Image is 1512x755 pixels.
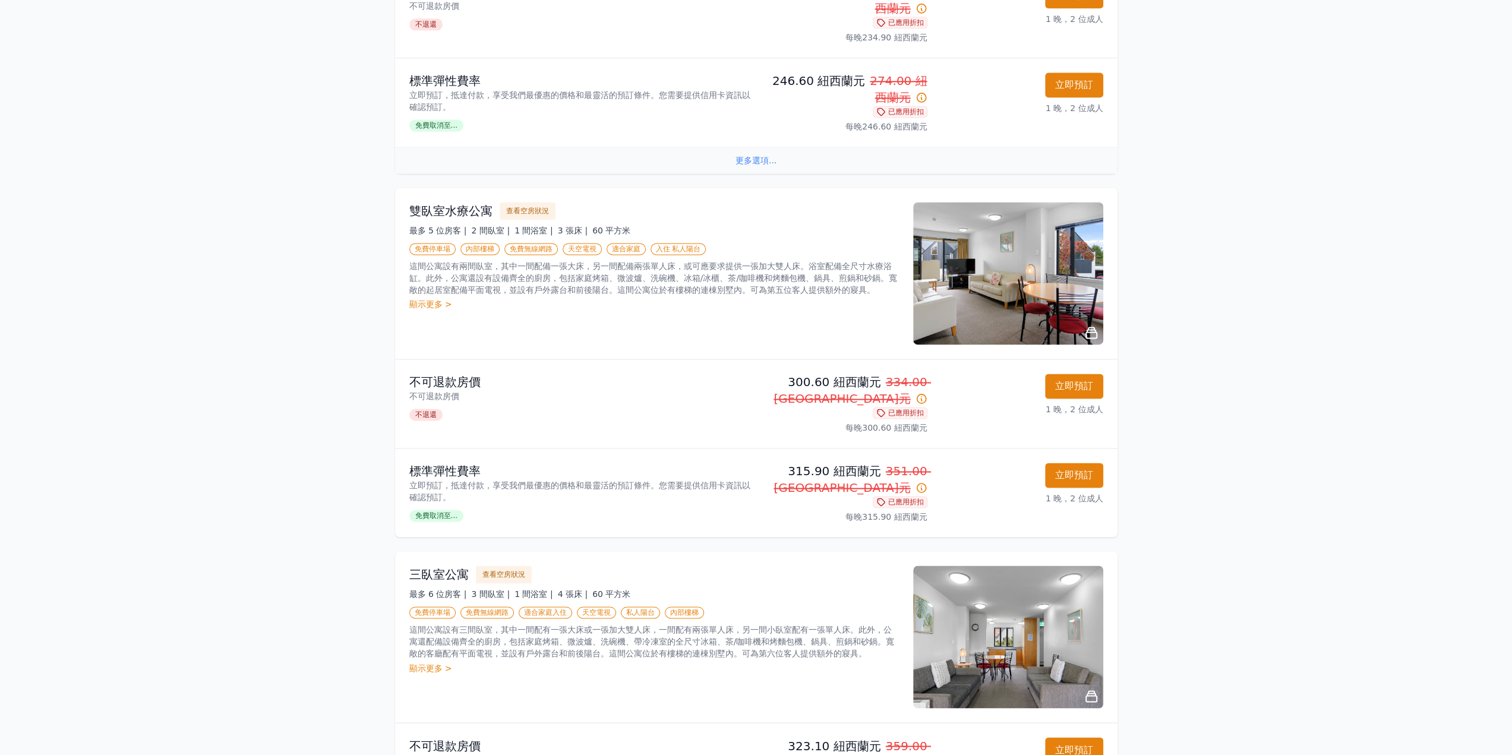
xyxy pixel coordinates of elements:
[415,511,457,520] font: 免費取消至...
[1055,79,1093,90] font: 立即預訂
[409,261,897,295] font: 這間公寓設有兩間臥室，其中一間配備一張大床，另一間配備兩張單人床，或可應要求提供一張加大雙人床。浴室配備全尺寸水療浴缸。此外，公寓還設有設備齊全的廚房，包括家庭烤箱、微波爐、洗碗機、冰箱/冰櫃、...
[845,423,862,432] font: 每晚
[482,570,525,579] font: 查看空房狀況
[1046,494,1103,503] font: 1 晚，2 位成人
[510,245,553,253] font: 免費無線網路
[788,464,880,478] font: 315.90 紐西蘭元
[558,226,588,235] font: 3 張床 |
[788,375,880,389] font: 300.60 紐西蘭元
[409,226,467,235] font: 最多 5 位房客 |
[514,589,553,599] font: 1 間浴室 |
[862,33,927,42] font: 234.90 紐西蘭元
[862,512,927,522] font: 315.90 紐西蘭元
[506,207,549,215] font: 查看空房狀況
[1055,469,1093,481] font: 立即預訂
[1045,72,1103,97] button: 立即預訂
[415,608,450,617] font: 免費停車場
[471,589,510,599] font: 3 間臥室 |
[409,738,481,753] font: 不可退款房價
[568,245,596,253] font: 天空電視
[415,20,437,29] font: 不退還
[409,464,481,478] font: 標準彈性費率
[1046,405,1103,414] font: 1 晚，2 位成人
[888,409,924,417] font: 已應用折扣
[888,498,924,506] font: 已應用折扣
[1055,744,1093,755] font: 立即預訂
[845,122,862,131] font: 每晚
[466,245,494,253] font: 內部樓梯
[409,481,750,502] font: 立即預訂，抵達付款，享受我們最優惠的價格和最靈活的預訂條件。您需要提供信用卡資訊以確認預訂。
[466,608,509,617] font: 免費無線網路
[582,608,611,617] font: 天空電視
[524,608,567,617] font: 適合家庭入住
[415,410,437,419] font: 不退還
[558,589,588,599] font: 4 張床 |
[862,122,927,131] font: 246.60 紐西蘭元
[592,589,630,599] font: 60 平方米
[409,663,452,672] font: 顯示更多 >
[471,226,510,235] font: 2 間臥室 |
[862,423,927,432] font: 300.60 紐西蘭元
[409,567,469,582] font: 三臥室公寓
[409,375,481,389] font: 不可退款房價
[409,1,459,11] font: 不可退款房價
[626,608,655,617] font: 私人陽台
[409,90,750,112] font: 立即預訂，抵達付款，享受我們最優惠的價格和最靈活的預訂條件。您需要提供信用卡資訊以確認預訂。
[1045,374,1103,399] button: 立即預訂
[656,245,701,253] font: 入住 私人陽台
[1055,380,1093,391] font: 立即預訂
[514,226,553,235] font: 1 間浴室 |
[415,245,450,253] font: 免費停車場
[415,121,457,129] font: 免費取消至...
[772,74,865,88] font: 246.60 紐西蘭元
[670,608,699,617] font: 內部樓梯
[1046,103,1103,113] font: 1 晚，2 位成人
[409,204,493,218] font: 雙臥室水療公寓
[500,202,555,220] button: 查看空房狀況
[870,74,927,105] font: 274.00 紐西蘭元
[788,738,880,753] font: 323.10 紐西蘭元
[888,18,924,27] font: 已應用折扣
[409,74,481,88] font: 標準彈性費率
[1045,463,1103,488] button: 立即預訂
[1046,14,1103,24] font: 1 晚，2 位成人
[409,299,452,309] font: 顯示更多 >
[409,625,895,658] font: 這間公寓設有三間臥室，其中一間配有一張大床或一張加大雙人床，一間配有兩張單人床，另一間小臥室配有一張單人床。此外，公寓還配備設備齊全的廚房，包括家庭烤箱、微波爐、洗碗機、帶冷凍室的全尺寸冰箱、茶...
[888,108,924,116] font: 已應用折扣
[409,391,459,401] font: 不可退款房價
[736,156,776,165] font: 更多選項...
[592,226,630,235] font: 60 平方米
[409,589,467,599] font: 最多 6 位房客 |
[612,245,640,253] font: 適合家庭
[845,33,862,42] font: 每晚
[845,512,862,522] font: 每晚
[476,566,532,583] button: 查看空房狀況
